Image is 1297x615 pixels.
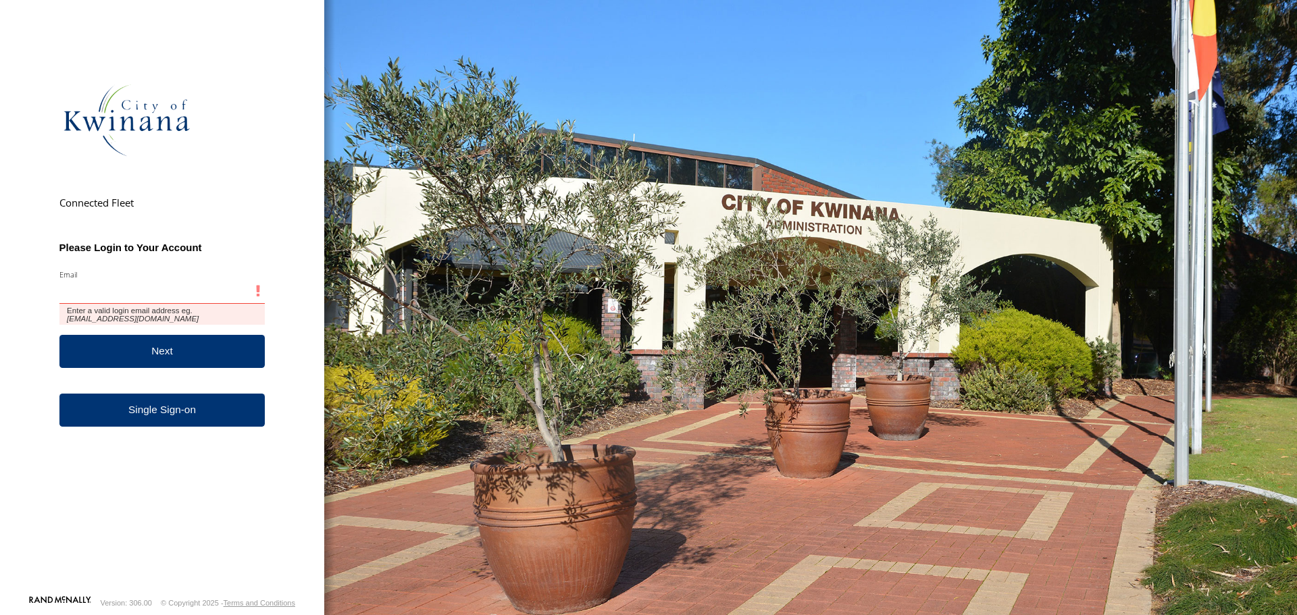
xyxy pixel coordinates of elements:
[67,315,199,323] em: [EMAIL_ADDRESS][DOMAIN_NAME]
[59,269,265,279] label: Email
[59,394,265,427] a: Single Sign-on
[59,242,265,253] h3: Please Login to Your Account
[59,53,195,188] img: COK
[161,599,295,607] div: © Copyright 2025 -
[224,599,295,607] a: Terms and Conditions
[101,599,152,607] div: Version: 306.00
[29,596,91,610] a: Visit our Website
[59,335,265,368] button: Next
[59,304,265,325] span: Enter a valid login email address eg.
[59,196,265,209] h2: Connected Fleet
